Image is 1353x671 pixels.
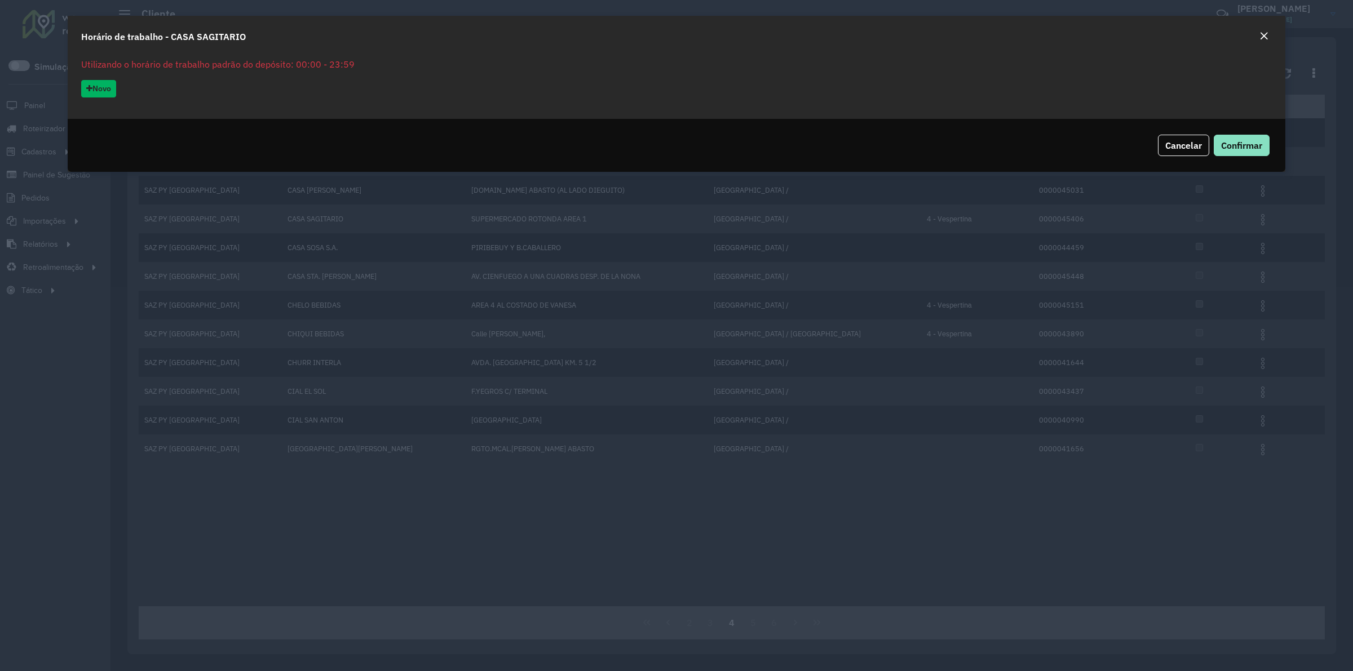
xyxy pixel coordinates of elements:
[1221,140,1262,151] span: Confirmar
[1214,135,1270,156] button: Confirmar
[1256,29,1272,44] button: Close
[1259,32,1268,41] em: Fechar
[1165,140,1202,151] span: Cancelar
[81,57,1272,71] p: Utilizando o horário de trabalho padrão do depósito: 00:00 - 23:59
[81,30,246,43] h4: Horário de trabalho - CASA SAGITARIO
[1158,135,1209,156] button: Cancelar
[81,80,116,97] button: Novo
